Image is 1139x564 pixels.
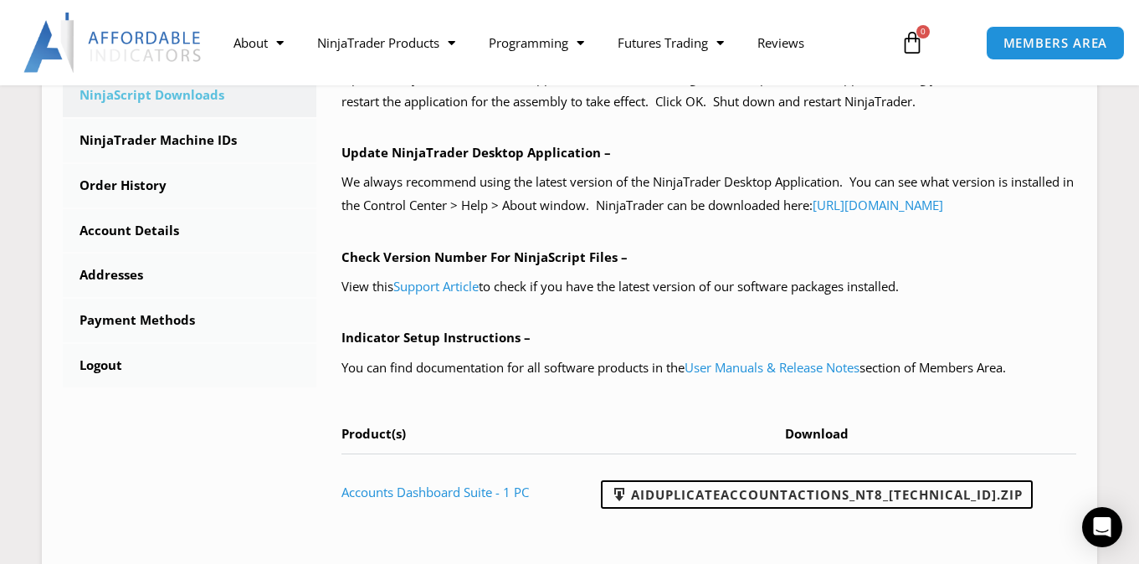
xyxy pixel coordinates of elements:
a: Addresses [63,254,316,297]
a: Payment Methods [63,299,316,342]
b: Indicator Setup Instructions – [341,329,531,346]
a: MEMBERS AREA [986,26,1126,60]
a: About [217,23,300,62]
a: Accounts Dashboard Suite - 1 PC [341,484,529,500]
span: Product(s) [341,425,406,442]
a: [URL][DOMAIN_NAME] [813,197,943,213]
a: 0 [875,18,949,67]
a: Futures Trading [601,23,741,62]
p: We always recommend using the latest version of the NinjaTrader Desktop Application. You can see ... [341,171,1076,218]
nav: Menu [217,23,889,62]
a: Support Article [393,278,479,295]
a: Reviews [741,23,821,62]
p: View this to check if you have the latest version of our software packages installed. [341,275,1076,299]
b: Check Version Number For NinjaScript Files – [341,249,628,265]
a: NinjaTrader Products [300,23,472,62]
b: Update NinjaTrader Desktop Application – [341,144,611,161]
a: Account Details [63,209,316,253]
span: 0 [916,25,930,38]
a: NinjaScript Downloads [63,74,316,117]
span: MEMBERS AREA [1003,37,1108,49]
a: User Manuals & Release Notes [685,359,859,376]
p: You can find documentation for all software products in the section of Members Area. [341,356,1076,380]
a: Logout [63,344,316,387]
a: Programming [472,23,601,62]
a: NinjaTrader Machine IDs [63,119,316,162]
img: LogoAI | Affordable Indicators – NinjaTrader [23,13,203,73]
a: AIDuplicateAccountActions_NT8_[TECHNICAL_ID].zip [601,480,1033,509]
div: Open Intercom Messenger [1082,507,1122,547]
span: Download [785,425,849,442]
a: Order History [63,164,316,208]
